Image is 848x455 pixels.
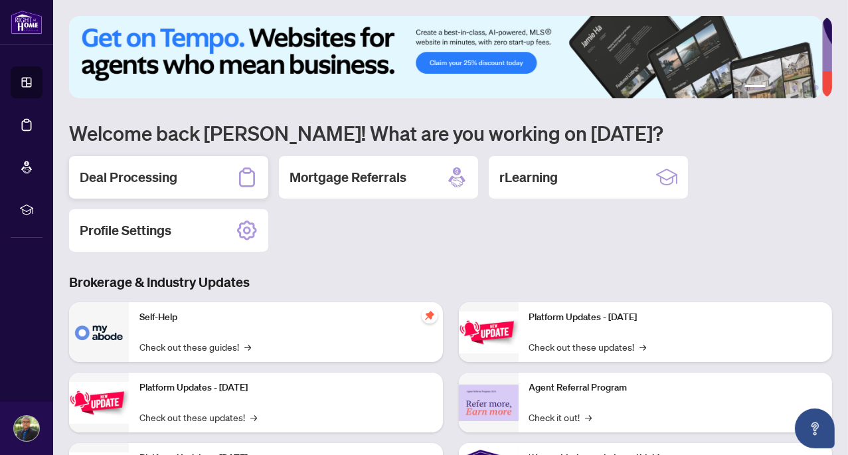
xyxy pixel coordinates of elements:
button: 6 [813,85,819,90]
span: → [244,339,251,354]
a: Check out these updates!→ [529,339,647,354]
a: Check it out!→ [529,410,592,424]
span: → [640,339,647,354]
img: Self-Help [69,302,129,362]
button: 5 [803,85,808,90]
h2: Mortgage Referrals [290,168,406,187]
a: Check out these updates!→ [139,410,257,424]
img: Platform Updates - September 16, 2025 [69,382,129,424]
h2: rLearning [499,168,558,187]
button: 2 [771,85,776,90]
h2: Profile Settings [80,221,171,240]
button: 4 [792,85,798,90]
img: logo [11,10,42,35]
p: Agent Referral Program [529,381,822,395]
h3: Brokerage & Industry Updates [69,273,832,292]
img: Agent Referral Program [459,385,519,421]
img: Slide 0 [69,16,822,98]
span: pushpin [422,308,438,323]
img: Profile Icon [14,416,39,441]
p: Self-Help [139,310,432,325]
img: Platform Updates - June 23, 2025 [459,312,519,353]
p: Platform Updates - [DATE] [139,381,432,395]
button: 1 [744,85,766,90]
button: Open asap [795,409,835,448]
span: → [250,410,257,424]
p: Platform Updates - [DATE] [529,310,822,325]
a: Check out these guides!→ [139,339,251,354]
button: 3 [782,85,787,90]
h1: Welcome back [PERSON_NAME]! What are you working on [DATE]? [69,120,832,145]
span: → [586,410,592,424]
h2: Deal Processing [80,168,177,187]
